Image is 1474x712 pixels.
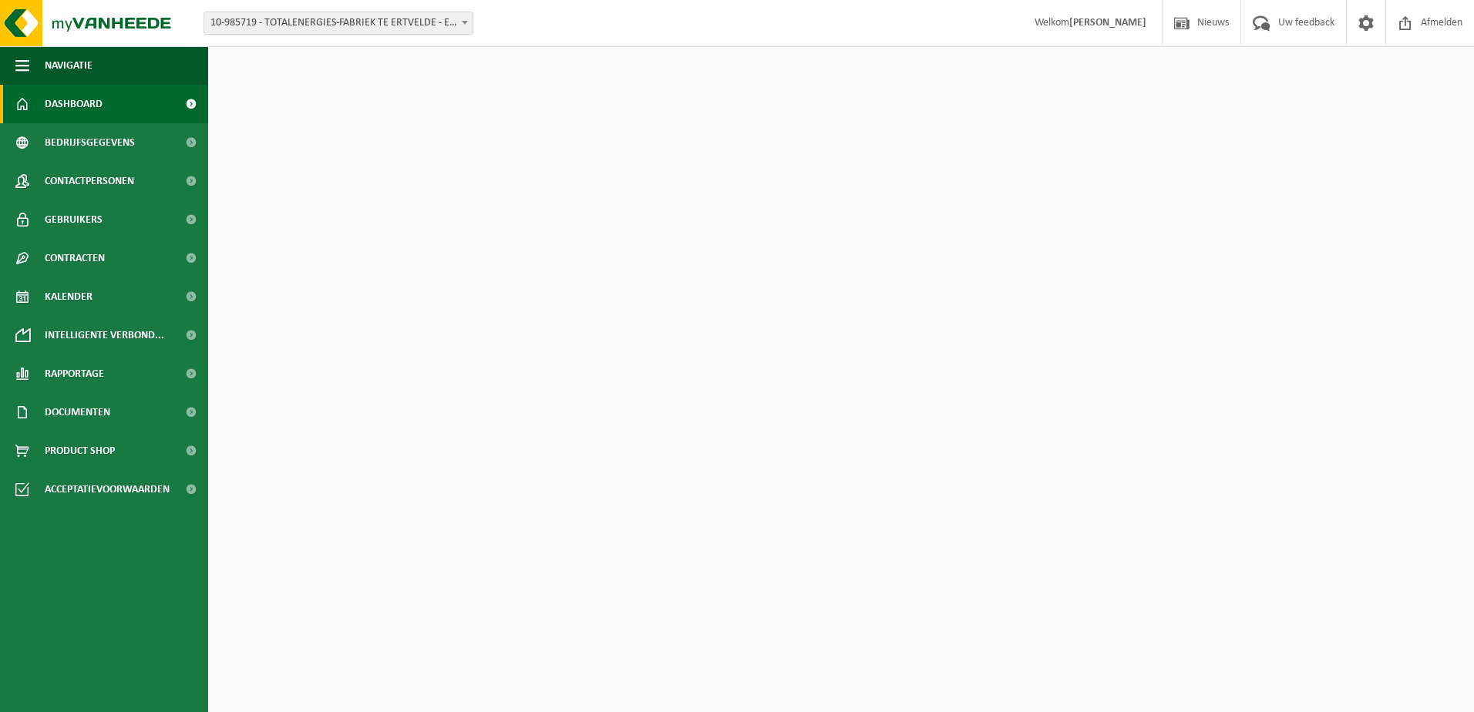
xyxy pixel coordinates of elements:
span: Contracten [45,239,105,277]
span: 10-985719 - TOTALENERGIES-FABRIEK TE ERTVELDE - ERTVELDE [204,12,473,35]
span: Contactpersonen [45,162,134,200]
span: Dashboard [45,85,103,123]
span: Bedrijfsgegevens [45,123,135,162]
span: Documenten [45,393,110,432]
strong: [PERSON_NAME] [1069,17,1146,29]
span: Rapportage [45,354,104,393]
span: Product Shop [45,432,115,470]
span: Acceptatievoorwaarden [45,470,170,509]
span: Intelligente verbond... [45,316,164,354]
span: Gebruikers [45,200,103,239]
span: Navigatie [45,46,93,85]
span: 10-985719 - TOTALENERGIES-FABRIEK TE ERTVELDE - ERTVELDE [204,12,473,34]
span: Kalender [45,277,93,316]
